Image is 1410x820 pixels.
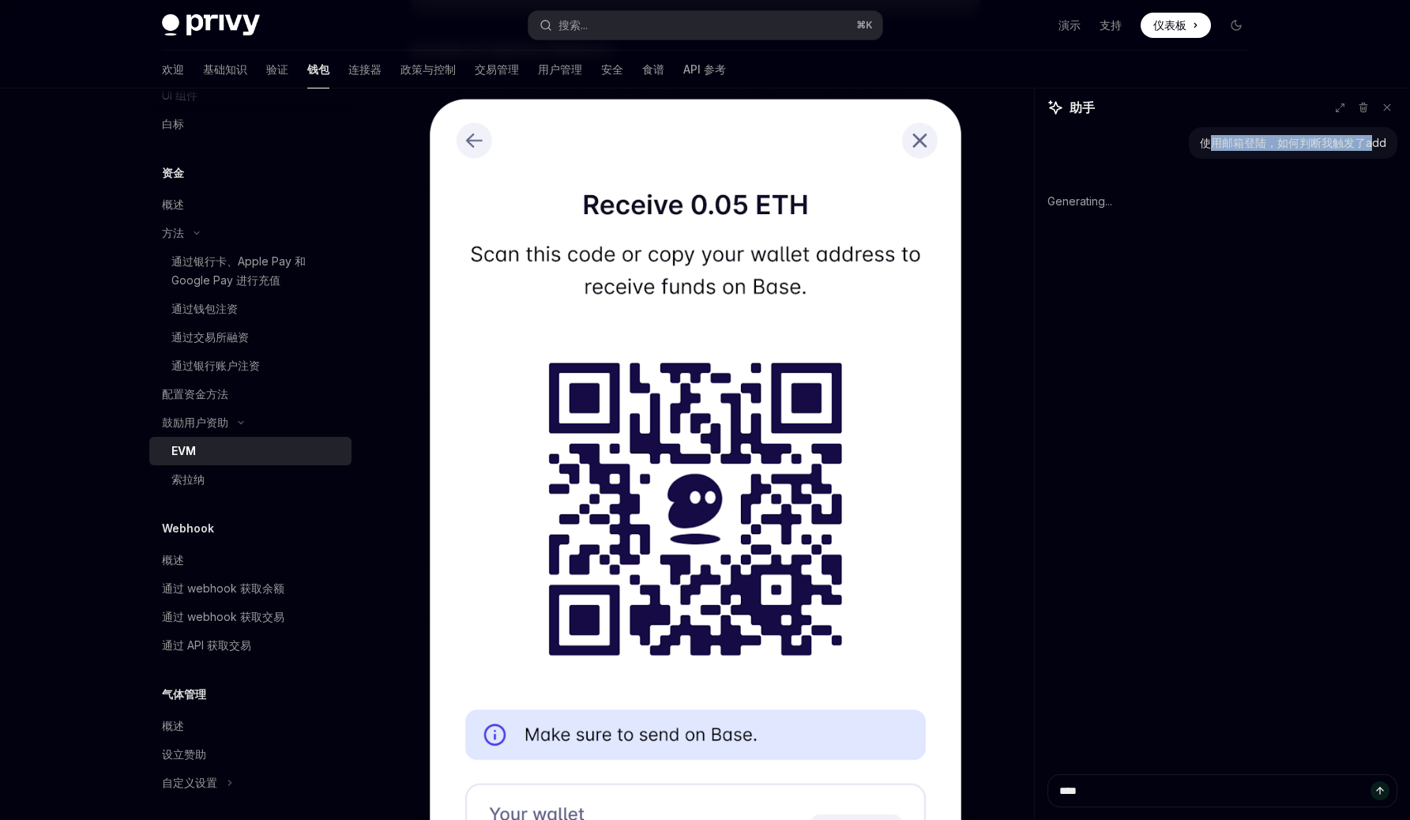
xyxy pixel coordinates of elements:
[171,444,196,457] font: EVM
[307,51,329,88] a: 钱包
[528,11,882,39] button: 搜索...⌘K
[203,62,247,76] font: 基础知识
[162,197,184,211] font: 概述
[1141,13,1211,38] a: 仪表板
[162,62,184,76] font: 欢迎
[203,51,247,88] a: 基础知识
[162,719,184,732] font: 概述
[162,581,284,595] font: 通过 webhook 获取余额
[266,62,288,76] font: 验证
[162,776,217,789] font: 自定义设置
[149,295,352,323] a: 通过钱包注资
[162,521,214,535] font: Webhook
[162,226,184,239] font: 方法
[171,359,260,372] font: 通过银行账户注资
[149,247,352,295] a: 通过银行卡、Apple Pay 和 Google Pay 进行充值
[171,302,238,315] font: 通过钱包注资
[149,546,352,574] a: 概述
[307,62,329,76] font: 钱包
[856,19,866,31] font: ⌘
[149,574,352,603] a: 通过 webhook 获取余额
[683,51,726,88] a: API 参考
[149,190,352,219] a: 概述
[162,747,206,761] font: 设立赞助
[171,254,306,287] font: 通过银行卡、Apple Pay 和 Google Pay 进行充值
[475,62,519,76] font: 交易管理
[162,51,184,88] a: 欢迎
[162,387,228,401] font: 配置资金方法
[149,437,352,465] a: EVM
[1058,17,1081,33] a: 演示
[642,62,664,76] font: 食谱
[149,219,352,247] button: 方法
[171,330,249,344] font: 通过交易所融资
[1070,100,1095,115] font: 助手
[149,352,352,380] a: 通过银行账户注资
[601,62,623,76] font: 安全
[400,62,456,76] font: 政策与控制
[538,51,582,88] a: 用户管理
[162,166,184,179] font: 资金
[149,712,352,740] a: 概述
[683,62,726,76] font: API 参考
[1153,18,1186,32] font: 仪表板
[149,380,352,408] a: 配置资金方法
[348,51,382,88] a: 连接器
[149,769,352,797] button: 自定义设置
[475,51,519,88] a: 交易管理
[149,465,352,494] a: 索拉纳
[171,472,205,486] font: 索拉纳
[601,51,623,88] a: 安全
[266,51,288,88] a: 验证
[162,117,184,130] font: 白标
[1224,13,1249,38] button: 切换暗模式
[149,631,352,660] a: 通过 API 获取交易
[149,408,352,437] button: 鼓励用户资助
[162,638,251,652] font: 通过 API 获取交易
[1058,18,1081,32] font: 演示
[162,610,284,623] font: 通过 webhook 获取交易
[1100,17,1122,33] a: 支持
[162,416,228,429] font: 鼓励用户资助
[1100,18,1122,32] font: 支持
[149,323,352,352] a: 通过交易所融资
[162,553,184,566] font: 概述
[1047,181,1397,222] div: Generating...
[538,62,582,76] font: 用户管理
[348,62,382,76] font: 连接器
[642,51,664,88] a: 食谱
[149,110,352,138] a: 白标
[149,740,352,769] a: 设立赞助
[400,51,456,88] a: 政策与控制
[1371,781,1389,800] button: 发送消息
[866,19,873,31] font: K
[1047,774,1397,807] textarea: 提问...
[162,14,260,36] img: 深色标志
[1200,136,1386,149] font: 使用邮箱登陆，如何判断我触发了add
[162,687,206,701] font: 气体管理
[149,603,352,631] a: 通过 webhook 获取交易
[558,18,588,32] font: 搜索...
